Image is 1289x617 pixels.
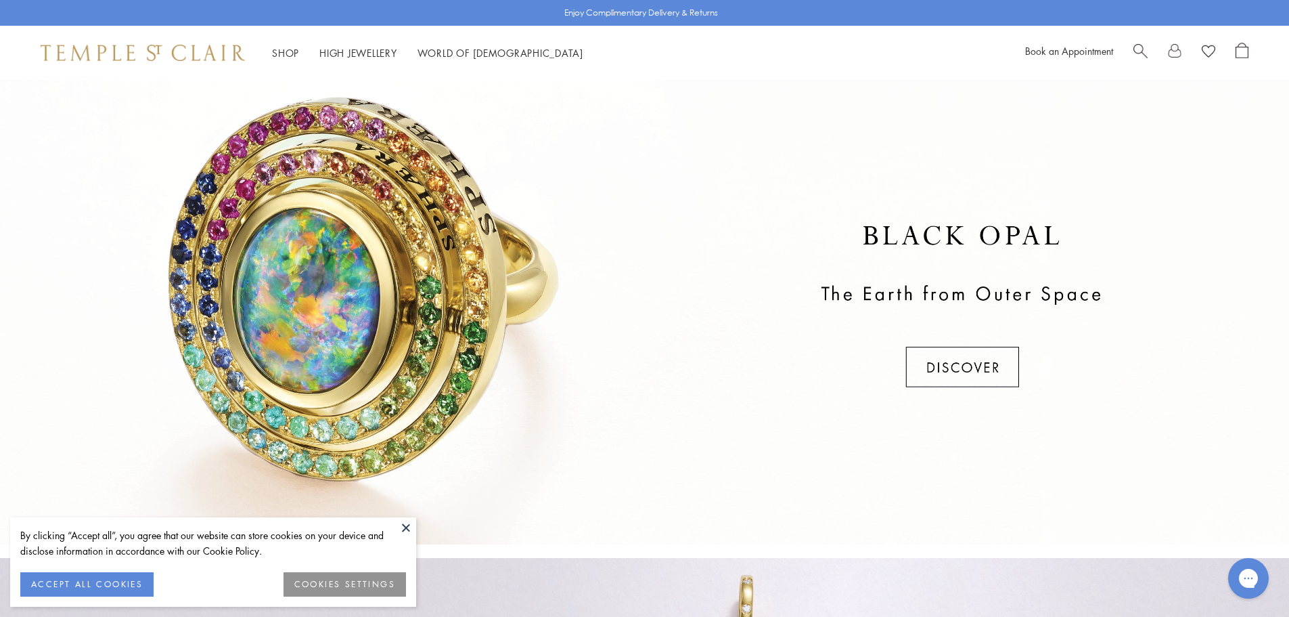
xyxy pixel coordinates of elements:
a: World of [DEMOGRAPHIC_DATA]World of [DEMOGRAPHIC_DATA] [417,46,583,60]
a: Open Shopping Bag [1236,43,1248,63]
a: Search [1133,43,1148,63]
p: Enjoy Complimentary Delivery & Returns [564,6,718,20]
a: View Wishlist [1202,43,1215,63]
img: Temple St. Clair [41,45,245,61]
a: High JewelleryHigh Jewellery [319,46,397,60]
button: COOKIES SETTINGS [284,572,406,597]
a: ShopShop [272,46,299,60]
div: By clicking “Accept all”, you agree that our website can store cookies on your device and disclos... [20,528,406,559]
button: ACCEPT ALL COOKIES [20,572,154,597]
nav: Main navigation [272,45,583,62]
iframe: Gorgias live chat messenger [1221,553,1275,603]
a: Book an Appointment [1025,44,1113,58]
